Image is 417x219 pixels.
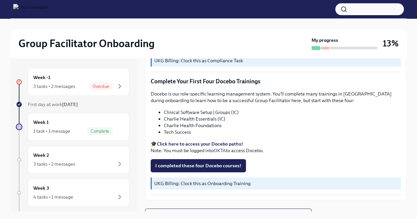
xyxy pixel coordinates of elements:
p: UKG Billing: Clock this as Onboarding Training [154,180,398,187]
a: Week -13 tasks • 2 messagesOverdue [16,68,129,96]
span: Overdue [89,84,113,89]
a: First day at work[DATE] [16,101,129,108]
p: Complete Your First Four Docebo Trainings [151,77,401,85]
button: I completed these four Docebo courses! [151,159,246,172]
h6: Week -1 [33,74,50,81]
a: OKTA [214,148,226,153]
span: Complete [87,129,113,134]
img: CharlieHealth [13,4,48,14]
a: Click here to access your Docebo paths! [157,141,243,147]
p: 🎓 Note: You must be logged into to access Docebo. [151,141,401,154]
li: Tech Success [164,129,401,135]
li: Clinical Software Setup | Groups (IC) [164,109,401,116]
a: Week 11 task • 1 messageComplete [16,113,129,141]
div: 1 task • 1 message [33,128,70,134]
strong: [DATE] [62,101,78,107]
a: Week 34 tasks • 1 message [16,179,129,206]
a: Week 23 tasks • 2 messages [16,146,129,174]
span: I completed these four Docebo courses! [155,162,241,169]
h6: Week 3 [33,184,49,192]
span: First day at work [28,101,78,107]
div: 3 tasks • 2 messages [33,161,75,167]
p: Docebo is our role-specific learning management system. You'll complete many trainings in [GEOGRA... [151,91,401,104]
li: Charlie Health Foundations [164,122,401,129]
h3: 13% [383,38,399,49]
div: 4 tasks • 1 message [33,194,73,200]
h6: Week 2 [33,151,49,159]
h2: Group Facilitator Onboarding [18,37,155,50]
li: Charlie Health Essentials (IC) [164,116,401,122]
strong: My progress [312,37,338,43]
h6: Week 1 [33,119,49,126]
p: UKG Billing: Clock this as Compliance Task [154,57,398,64]
div: 3 tasks • 2 messages [33,83,75,90]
